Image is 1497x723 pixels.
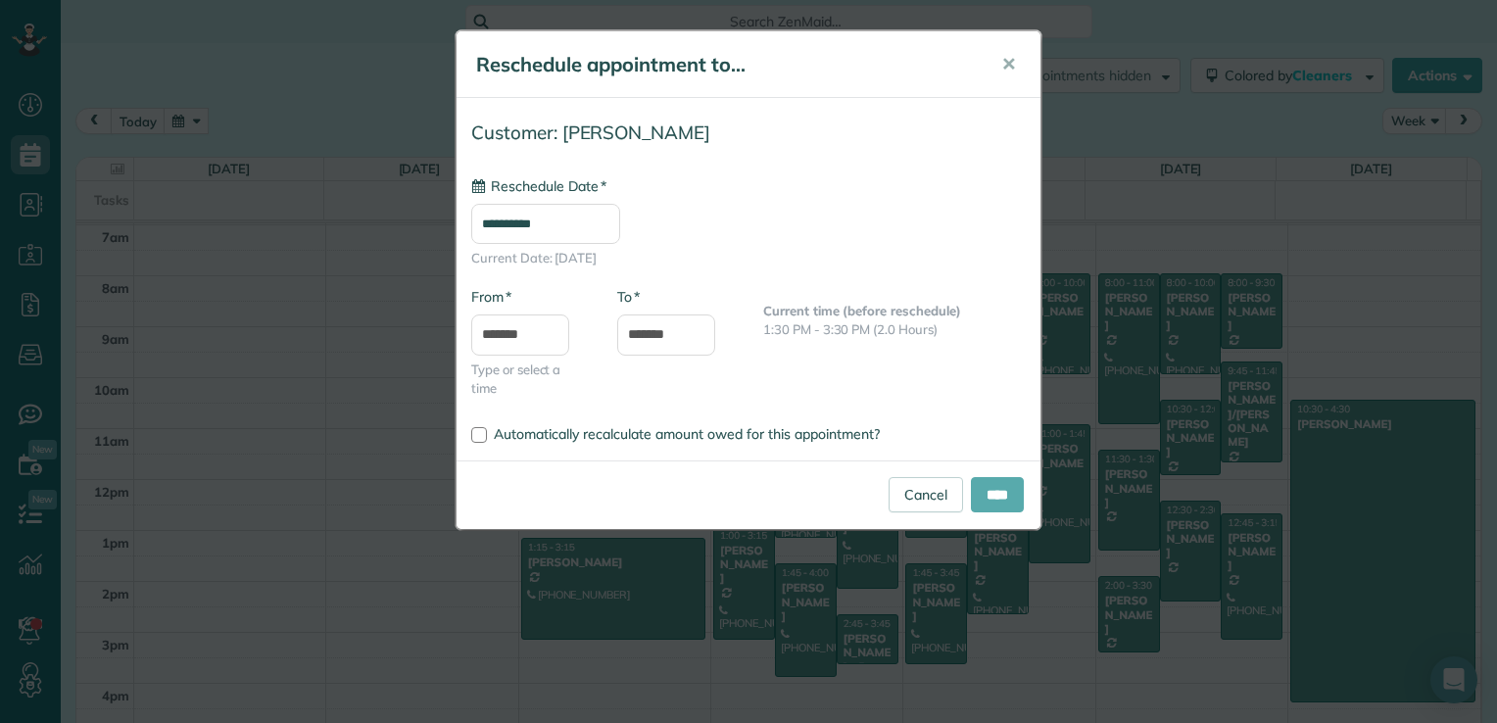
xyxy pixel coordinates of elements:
[1001,53,1016,75] span: ✕
[476,51,974,78] h5: Reschedule appointment to...
[471,361,588,398] span: Type or select a time
[617,287,640,307] label: To
[889,477,963,512] a: Cancel
[763,303,961,318] b: Current time (before reschedule)
[763,320,1026,339] p: 1:30 PM - 3:30 PM (2.0 Hours)
[471,287,511,307] label: From
[494,425,880,443] span: Automatically recalculate amount owed for this appointment?
[471,122,1026,143] h4: Customer: [PERSON_NAME]
[471,176,606,196] label: Reschedule Date
[471,249,1026,267] span: Current Date: [DATE]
